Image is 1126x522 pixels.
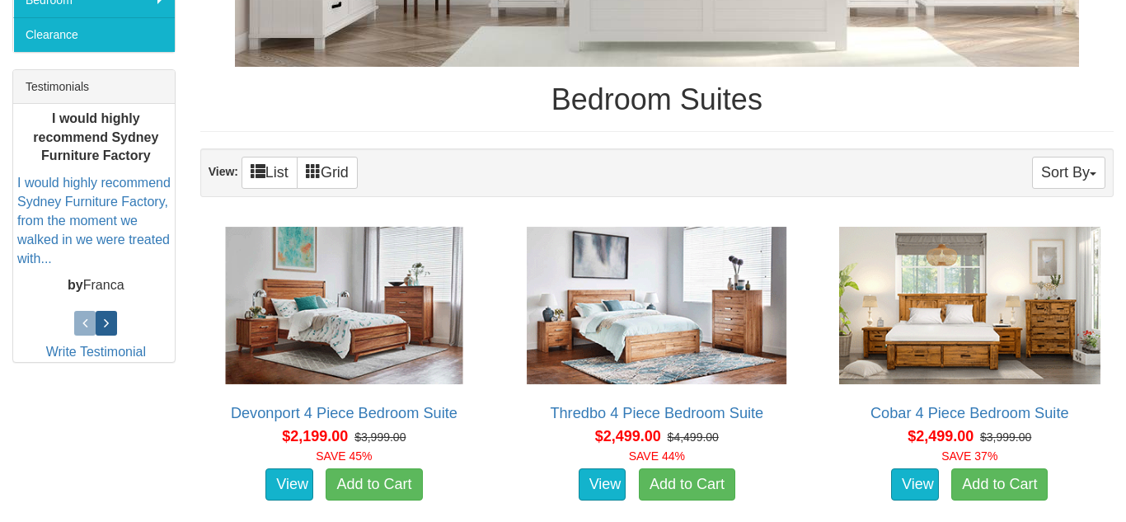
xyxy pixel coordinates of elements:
a: Write Testimonial [46,345,146,359]
p: Franca [17,277,175,296]
del: $3,999.00 [354,430,406,444]
b: I would highly recommend Sydney Furniture Factory [33,111,158,163]
a: List [242,157,298,189]
font: SAVE 45% [316,449,372,463]
img: Devonport 4 Piece Bedroom Suite [209,223,479,388]
img: Thredbo 4 Piece Bedroom Suite [522,223,791,388]
img: Cobar 4 Piece Bedroom Suite [835,223,1105,388]
font: SAVE 44% [629,449,685,463]
del: $3,999.00 [980,430,1031,444]
font: SAVE 37% [941,449,997,463]
del: $4,499.00 [668,430,719,444]
div: Testimonials [13,70,175,104]
a: Add to Cart [951,468,1048,501]
a: Thredbo 4 Piece Bedroom Suite [550,405,763,421]
button: Sort By [1032,157,1105,189]
span: $2,199.00 [282,428,348,444]
b: by [68,279,83,293]
a: I would highly recommend Sydney Furniture Factory, from the moment we walked in we were treated w... [17,176,171,265]
a: Clearance [13,17,175,52]
a: Add to Cart [326,468,422,501]
a: Cobar 4 Piece Bedroom Suite [870,405,1069,421]
span: $2,499.00 [595,428,661,444]
a: Add to Cart [639,468,735,501]
a: Devonport 4 Piece Bedroom Suite [231,405,457,421]
a: View [579,468,626,501]
span: $2,499.00 [908,428,974,444]
a: View [265,468,313,501]
a: Grid [297,157,358,189]
a: View [891,468,939,501]
strong: View: [209,165,238,178]
h1: Bedroom Suites [200,83,1114,116]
